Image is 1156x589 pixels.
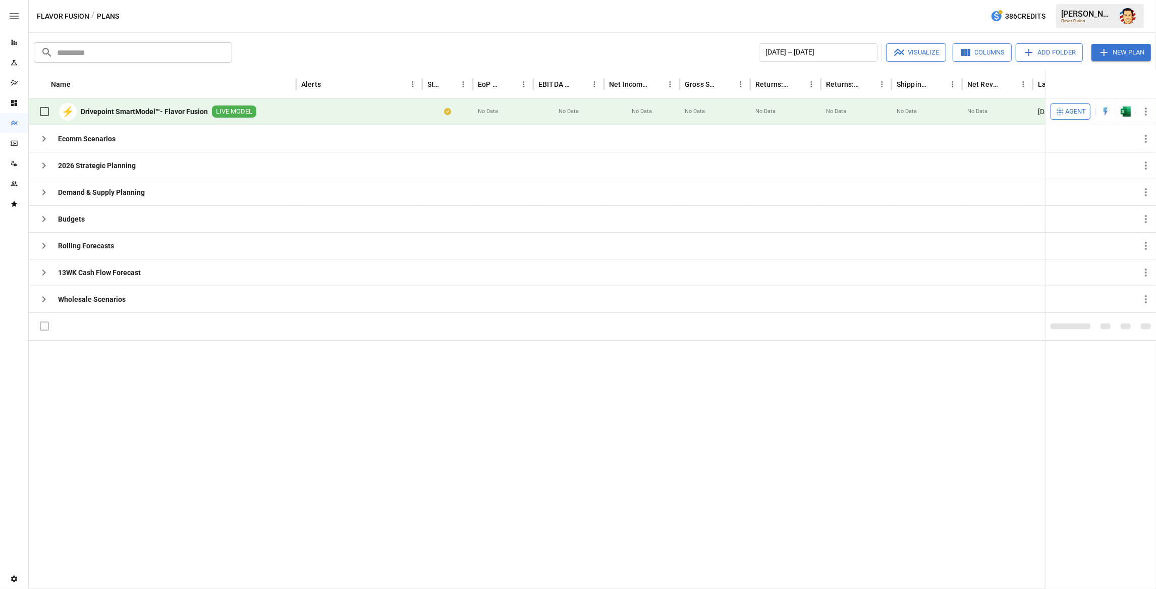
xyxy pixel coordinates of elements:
[212,107,256,117] span: LIVE MODEL
[946,77,960,91] button: Shipping Income column menu
[804,77,818,91] button: Returns: Wholesale column menu
[861,77,875,91] button: Sort
[986,7,1050,26] button: 386Credits
[91,10,95,23] div: /
[81,106,208,117] b: Drivepoint SmartModel™- Flavor Fusion
[1005,10,1045,23] span: 386 Credits
[1121,106,1131,117] img: excel-icon.76473adf.svg
[1142,77,1156,91] button: Sort
[58,267,141,278] b: 13WK Cash Flow Forecast
[1065,106,1086,118] span: Agent
[58,294,126,304] b: Wholesale Scenarios
[790,77,804,91] button: Sort
[37,10,89,23] button: Flavor Fusion
[573,77,587,91] button: Sort
[538,80,572,88] div: EBITDA Margin
[444,106,451,117] div: Your plan has changes in Excel that are not reflected in the Drivepoint Data Warehouse, select "S...
[1051,103,1090,120] button: Agent
[967,80,1001,88] div: Net Revenue
[1038,80,1083,88] div: Last Modified
[58,160,136,171] b: 2026 Strategic Planning
[1016,77,1030,91] button: Net Revenue column menu
[301,80,321,88] div: Alerts
[1061,9,1114,19] div: [PERSON_NAME]
[58,214,85,224] b: Budgets
[826,108,846,116] span: No Data
[1002,77,1016,91] button: Sort
[587,77,601,91] button: EBITDA Margin column menu
[1100,106,1111,117] div: Open in Quick Edit
[58,134,116,144] b: Ecomm Scenarios
[734,77,748,91] button: Gross Sales column menu
[456,77,470,91] button: Status column menu
[427,80,441,88] div: Status
[685,80,719,88] div: Gross Sales
[517,77,531,91] button: EoP Cash column menu
[953,43,1012,62] button: Columns
[406,77,420,91] button: Alerts column menu
[685,108,705,116] span: No Data
[720,77,734,91] button: Sort
[559,108,579,116] span: No Data
[72,77,86,91] button: Sort
[609,80,648,88] div: Net Income Margin
[755,108,776,116] span: No Data
[59,103,77,121] div: ⚡
[322,77,336,91] button: Sort
[503,77,517,91] button: Sort
[755,80,789,88] div: Returns: Wholesale
[442,77,456,91] button: Sort
[1091,44,1151,61] button: New Plan
[649,77,663,91] button: Sort
[931,77,946,91] button: Sort
[886,43,946,62] button: Visualize
[663,77,677,91] button: Net Income Margin column menu
[1016,43,1083,62] button: Add Folder
[875,77,889,91] button: Returns: Retail column menu
[1120,8,1136,24] img: Austin Gardner-Smith
[897,108,917,116] span: No Data
[478,108,498,116] span: No Data
[897,80,930,88] div: Shipping Income
[1114,2,1142,30] button: Austin Gardner-Smith
[632,108,652,116] span: No Data
[58,187,145,197] b: Demand & Supply Planning
[1100,106,1111,117] img: quick-edit-flash.b8aec18c.svg
[1061,19,1114,23] div: Flavor Fusion
[967,108,987,116] span: No Data
[1121,106,1131,117] div: Open in Excel
[51,80,71,88] div: Name
[759,43,877,62] button: [DATE] – [DATE]
[826,80,860,88] div: Returns: Retail
[478,80,502,88] div: EoP Cash
[58,241,114,251] b: Rolling Forecasts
